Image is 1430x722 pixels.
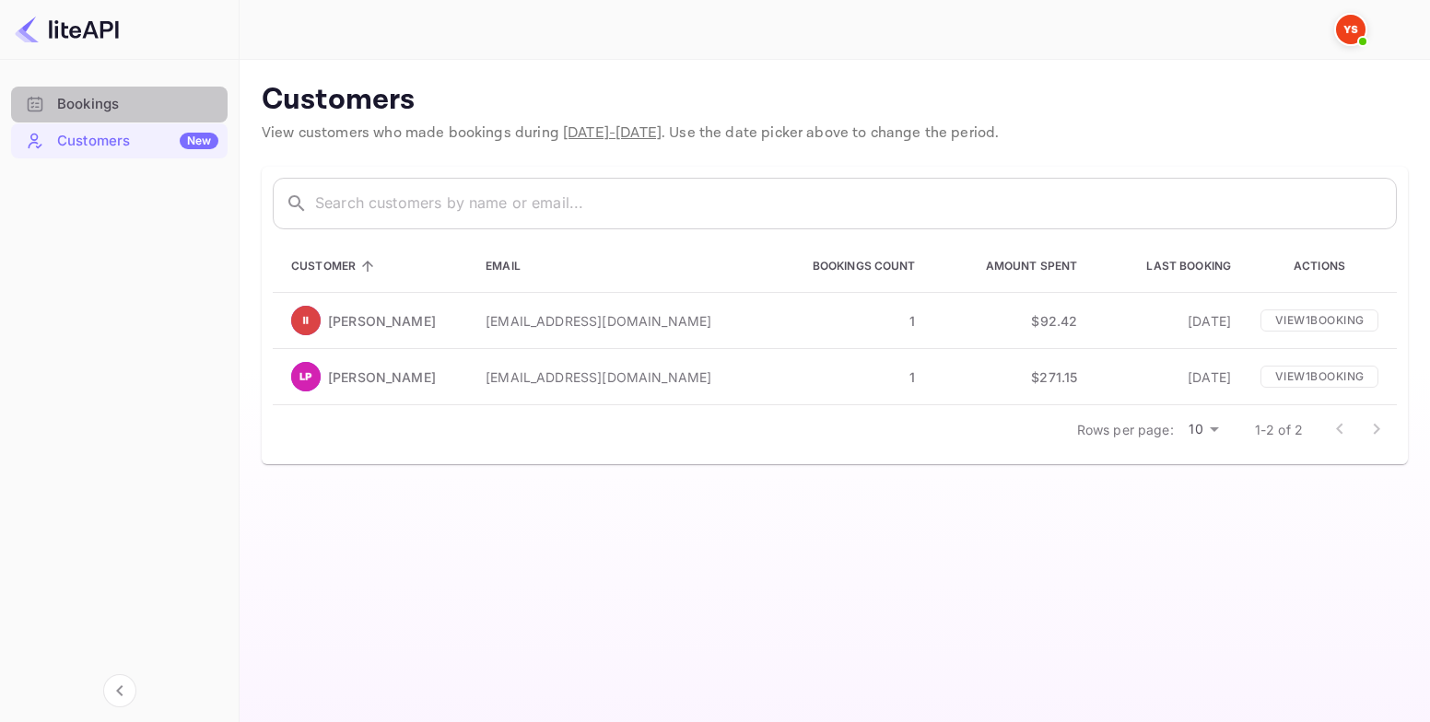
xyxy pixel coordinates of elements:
[103,674,136,707] button: Collapse navigation
[57,94,218,115] div: Bookings
[11,87,228,121] a: Bookings
[1260,366,1378,388] p: View 1 booking
[1181,416,1225,443] div: 10
[770,311,915,331] p: 1
[486,367,741,387] p: [EMAIL_ADDRESS][DOMAIN_NAME]
[945,311,1078,331] p: $92.42
[57,131,218,152] div: Customers
[291,255,380,277] span: Customer
[315,178,1397,229] input: Search customers by name or email...
[291,306,321,335] img: Ivan Ivanov
[1260,309,1378,332] p: View 1 booking
[262,82,1408,119] p: Customers
[180,133,218,149] div: New
[11,123,228,159] div: CustomersNew
[328,367,436,387] p: [PERSON_NAME]
[11,123,228,157] a: CustomersNew
[1107,367,1231,387] p: [DATE]
[1107,311,1231,331] p: [DATE]
[962,255,1078,277] span: Amount Spent
[262,123,999,143] span: View customers who made bookings during . Use the date picker above to change the period.
[15,15,119,44] img: LiteAPI logo
[789,255,916,277] span: Bookings Count
[1246,240,1397,293] th: Actions
[770,367,915,387] p: 1
[11,87,228,122] div: Bookings
[945,367,1078,387] p: $271.15
[328,311,436,331] p: [PERSON_NAME]
[1336,15,1366,44] img: Yandex Support
[1077,420,1174,439] p: Rows per page:
[486,311,741,331] p: [EMAIL_ADDRESS][DOMAIN_NAME]
[486,255,545,277] span: Email
[1122,255,1231,277] span: Last Booking
[291,362,321,391] img: Leonid Polyakov
[563,123,662,143] span: [DATE] - [DATE]
[1255,420,1303,439] p: 1-2 of 2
